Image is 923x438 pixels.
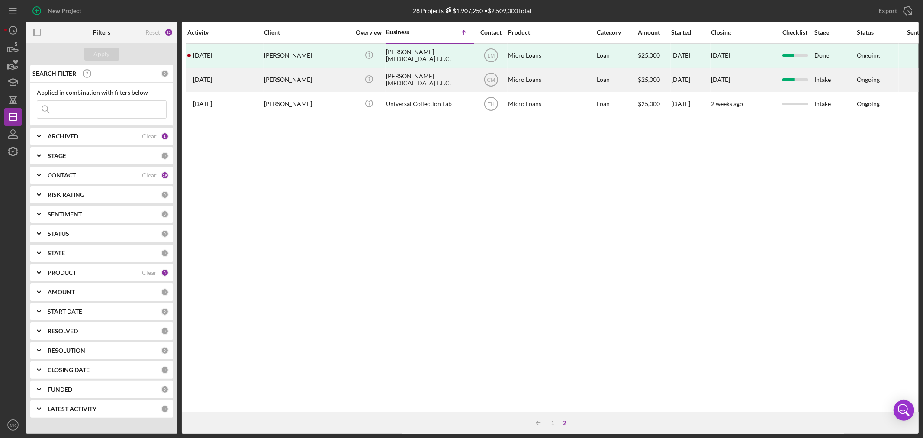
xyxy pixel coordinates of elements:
div: 1 [547,419,559,426]
div: Started [671,29,710,36]
div: Overview [353,29,385,36]
div: Micro Loans [508,93,595,116]
b: RESOLUTION [48,347,85,354]
div: Export [878,2,897,19]
div: Business [386,29,429,35]
text: LM [487,53,495,59]
div: Clear [142,269,157,276]
div: 0 [161,191,169,199]
div: Activity [187,29,263,36]
div: Status [857,29,898,36]
div: [PERSON_NAME] [264,44,351,67]
div: 0 [161,249,169,257]
b: RISK RATING [48,191,84,198]
div: Product [508,29,595,36]
b: FUNDED [48,386,72,393]
div: Universal Collection Lab [386,93,473,116]
div: [DATE] [671,68,710,91]
div: 0 [161,327,169,335]
div: Reset [145,29,160,36]
div: New Project [48,2,81,19]
div: [DATE] [711,52,730,59]
div: Client [264,29,351,36]
div: [DATE] [671,44,710,67]
b: STATUS [48,230,69,237]
b: STATE [48,250,65,257]
div: Amount [638,29,670,36]
div: 2 [559,419,571,426]
div: 0 [161,308,169,316]
span: $25,000 [638,100,660,107]
div: [PERSON_NAME] [264,93,351,116]
div: Micro Loans [508,68,595,91]
text: CM [487,77,495,83]
div: 0 [161,230,169,238]
b: LATEST ACTIVITY [48,406,96,412]
div: [DATE] [671,93,710,116]
time: 2025-07-23 02:17 [193,100,212,107]
div: $1,907,250 [444,7,483,14]
b: Filters [93,29,110,36]
div: 0 [161,366,169,374]
button: MK [4,416,22,434]
div: [PERSON_NAME] [MEDICAL_DATA] L.L.C. [386,68,473,91]
b: ARCHIVED [48,133,78,140]
text: TH [488,101,495,107]
div: Loan [597,68,637,91]
div: 28 Projects • $2,509,000 Total [413,7,532,14]
div: Closing [711,29,776,36]
b: PRODUCT [48,269,76,276]
b: SEARCH FILTER [32,70,76,77]
div: 19 [161,171,169,179]
b: RESOLVED [48,328,78,335]
b: CONTACT [48,172,76,179]
div: Stage [814,29,856,36]
text: MK [10,423,16,428]
div: Intake [814,68,856,91]
div: 0 [161,288,169,296]
div: 0 [161,70,169,77]
div: 1 [161,132,169,140]
div: 0 [161,405,169,413]
b: CLOSING DATE [48,367,90,374]
div: Intake [814,93,856,116]
div: Checklist [777,29,814,36]
div: 0 [161,152,169,160]
b: AMOUNT [48,289,75,296]
div: 0 [161,347,169,354]
div: Open Intercom Messenger [894,400,914,421]
div: Ongoing [857,52,880,59]
button: Apply [84,48,119,61]
button: New Project [26,2,90,19]
time: [DATE] [711,76,730,83]
b: START DATE [48,308,82,315]
div: Loan [597,93,637,116]
b: SENTIMENT [48,211,82,218]
div: Ongoing [857,76,880,83]
button: Export [870,2,919,19]
div: 23 [164,28,173,37]
div: Category [597,29,637,36]
div: Ongoing [857,100,880,107]
div: Clear [142,133,157,140]
div: 0 [161,210,169,218]
time: 2 weeks ago [711,100,743,107]
div: Micro Loans [508,44,595,67]
div: $25,000 [638,44,670,67]
b: STAGE [48,152,66,159]
time: 2024-09-16 19:07 [193,52,212,59]
div: Apply [94,48,110,61]
div: Loan [597,44,637,67]
div: 0 [161,386,169,393]
div: Clear [142,172,157,179]
div: 3 [161,269,169,277]
div: Done [814,44,856,67]
div: Applied in combination with filters below [37,89,167,96]
div: [PERSON_NAME] [264,68,351,91]
span: $25,000 [638,76,660,83]
div: Contact [475,29,507,36]
time: 2025-06-24 19:56 [193,76,212,83]
div: [PERSON_NAME] [MEDICAL_DATA] L.L.C. [386,44,473,67]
